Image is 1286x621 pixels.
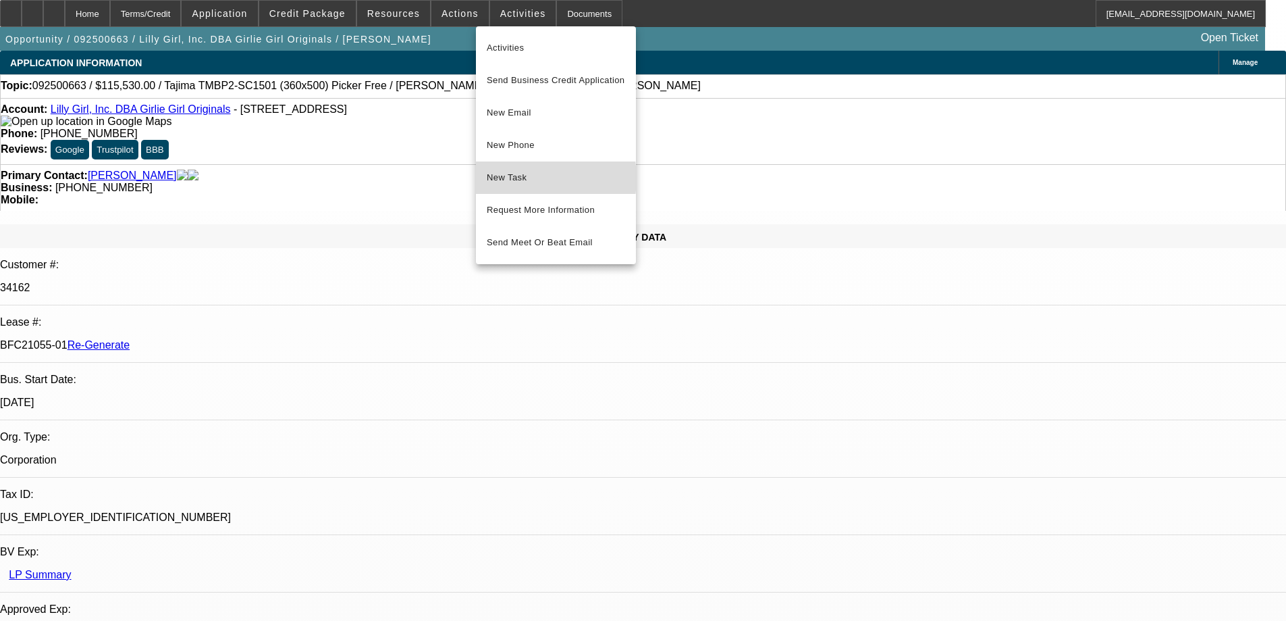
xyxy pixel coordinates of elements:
span: New Email [487,105,625,121]
span: Activities [487,40,625,56]
span: Send Meet Or Beat Email [487,234,625,251]
span: Request More Information [487,202,625,218]
span: New Task [487,170,625,186]
span: Send Business Credit Application [487,72,625,89]
span: New Phone [487,137,625,153]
